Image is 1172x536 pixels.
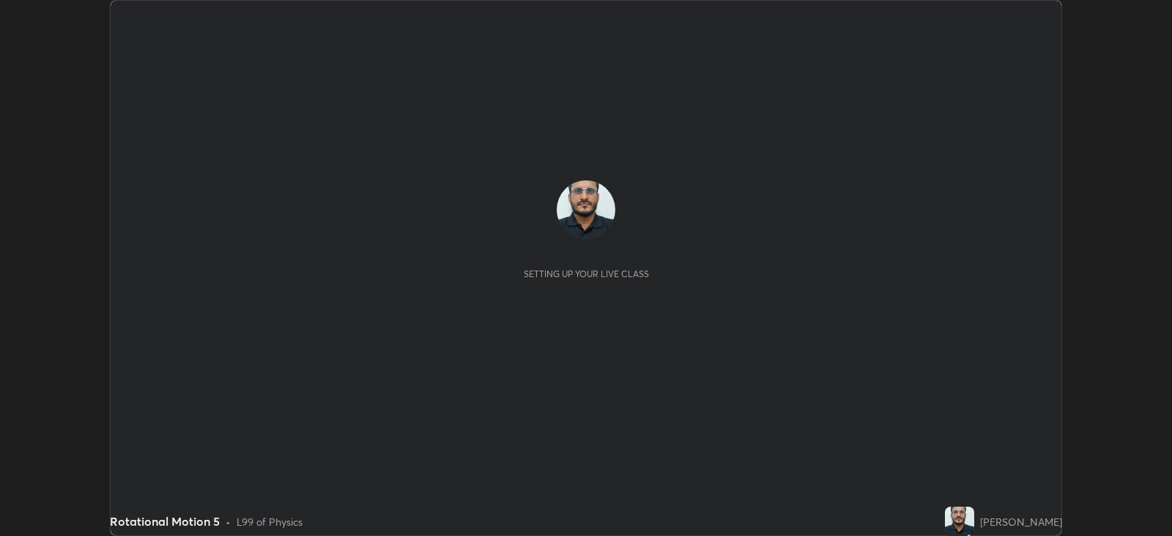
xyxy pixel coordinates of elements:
img: ae44d311f89a4d129b28677b09dffed2.jpg [945,507,974,536]
div: [PERSON_NAME] [980,514,1062,529]
div: • [226,514,231,529]
div: Setting up your live class [524,268,649,279]
div: L99 of Physics [237,514,303,529]
div: Rotational Motion 5 [110,513,220,530]
img: ae44d311f89a4d129b28677b09dffed2.jpg [557,180,615,239]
